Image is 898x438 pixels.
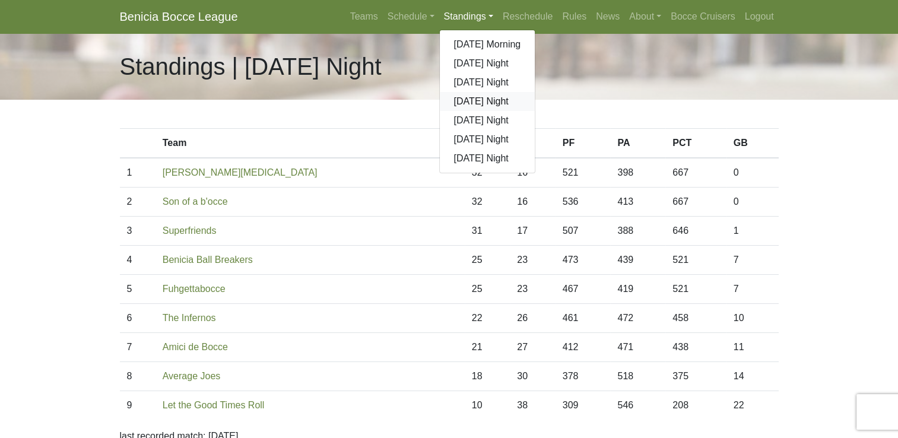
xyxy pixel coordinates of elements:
[163,284,226,294] a: Fuhgettabocce
[120,304,156,333] td: 6
[624,5,666,28] a: About
[383,5,439,28] a: Schedule
[726,362,779,391] td: 14
[740,5,779,28] a: Logout
[163,167,318,177] a: [PERSON_NAME][MEDICAL_DATA]
[665,246,726,275] td: 521
[510,333,555,362] td: 27
[610,275,665,304] td: 419
[556,304,611,333] td: 461
[665,129,726,158] th: PCT
[726,158,779,188] td: 0
[120,246,156,275] td: 4
[726,391,779,420] td: 22
[156,129,465,158] th: Team
[163,226,217,236] a: Superfriends
[610,188,665,217] td: 413
[439,30,536,173] div: Standings
[510,362,555,391] td: 30
[439,5,498,28] a: Standings
[163,255,253,265] a: Benicia Ball Breakers
[665,158,726,188] td: 667
[510,188,555,217] td: 16
[120,217,156,246] td: 3
[556,217,611,246] td: 507
[510,217,555,246] td: 17
[465,188,510,217] td: 32
[726,129,779,158] th: GB
[556,275,611,304] td: 467
[726,304,779,333] td: 10
[440,35,535,54] a: [DATE] Morning
[163,196,228,207] a: Son of a b'occe
[120,158,156,188] td: 1
[163,371,221,381] a: Average Joes
[610,217,665,246] td: 388
[665,333,726,362] td: 438
[440,92,535,111] a: [DATE] Night
[610,362,665,391] td: 518
[556,362,611,391] td: 378
[120,275,156,304] td: 5
[610,158,665,188] td: 398
[665,304,726,333] td: 458
[665,391,726,420] td: 208
[163,400,265,410] a: Let the Good Times Roll
[345,5,383,28] a: Teams
[556,188,611,217] td: 536
[440,111,535,130] a: [DATE] Night
[120,52,382,81] h1: Standings | [DATE] Night
[465,362,510,391] td: 18
[610,391,665,420] td: 546
[726,246,779,275] td: 7
[163,313,216,323] a: The Infernos
[440,130,535,149] a: [DATE] Night
[510,246,555,275] td: 23
[665,275,726,304] td: 521
[163,342,228,352] a: Amici de Bocce
[510,275,555,304] td: 23
[556,391,611,420] td: 309
[666,5,740,28] a: Bocce Cruisers
[610,333,665,362] td: 471
[510,391,555,420] td: 38
[465,333,510,362] td: 21
[610,129,665,158] th: PA
[556,129,611,158] th: PF
[120,188,156,217] td: 2
[726,333,779,362] td: 11
[665,188,726,217] td: 667
[556,158,611,188] td: 521
[726,188,779,217] td: 0
[120,362,156,391] td: 8
[120,391,156,420] td: 9
[665,362,726,391] td: 375
[120,333,156,362] td: 7
[440,54,535,73] a: [DATE] Night
[440,73,535,92] a: [DATE] Night
[591,5,624,28] a: News
[510,304,555,333] td: 26
[726,217,779,246] td: 1
[556,333,611,362] td: 412
[465,304,510,333] td: 22
[465,217,510,246] td: 31
[440,149,535,168] a: [DATE] Night
[610,246,665,275] td: 439
[465,391,510,420] td: 10
[556,246,611,275] td: 473
[465,275,510,304] td: 25
[610,304,665,333] td: 472
[665,217,726,246] td: 646
[465,246,510,275] td: 25
[498,5,558,28] a: Reschedule
[726,275,779,304] td: 7
[120,5,238,28] a: Benicia Bocce League
[557,5,591,28] a: Rules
